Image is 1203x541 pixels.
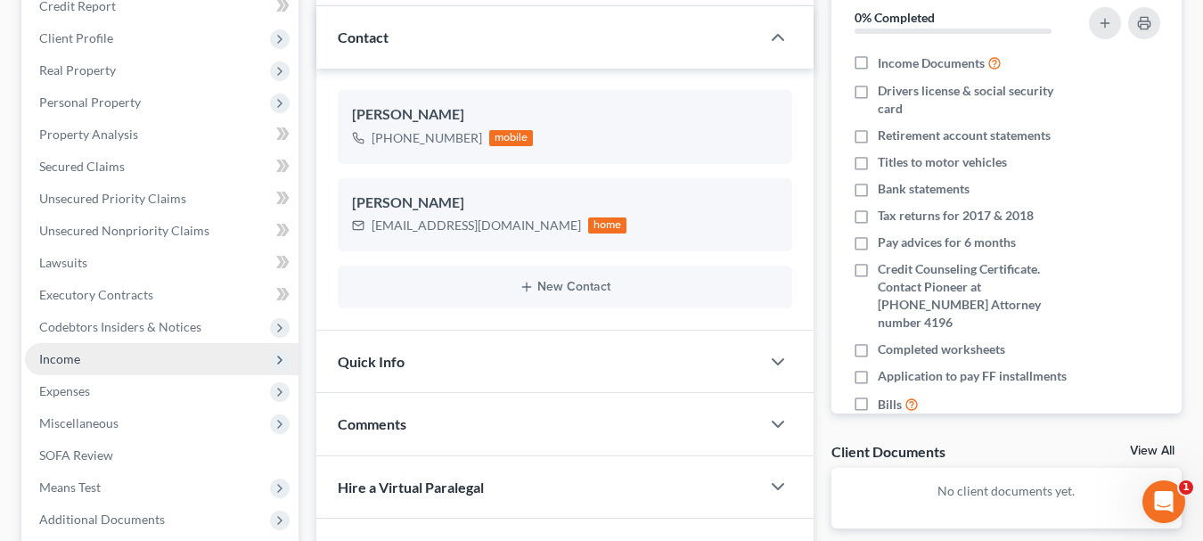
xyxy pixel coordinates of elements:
div: Client Documents [831,442,945,461]
span: Unsecured Nonpriority Claims [39,223,209,238]
span: Income [39,351,80,366]
span: Hire a Virtual Paralegal [338,479,484,496]
span: SOFA Review [39,447,113,463]
button: New Contact [352,280,778,294]
a: Executory Contracts [25,279,299,311]
span: Personal Property [39,94,141,110]
span: Quick Info [338,353,405,370]
div: home [588,217,627,234]
span: Client Profile [39,30,113,45]
a: Property Analysis [25,119,299,151]
span: Lawsuits [39,255,87,270]
span: Application to pay FF installments [878,367,1067,385]
a: Secured Claims [25,151,299,183]
span: Secured Claims [39,159,125,174]
span: Property Analysis [39,127,138,142]
span: Means Test [39,480,101,495]
span: Bank statements [878,180,970,198]
span: Expenses [39,383,90,398]
span: Bills [878,396,902,414]
span: Retirement account statements [878,127,1051,144]
span: Credit Counseling Certificate. Contact Pioneer at [PHONE_NUMBER] Attorney number 4196 [878,260,1079,332]
div: [PERSON_NAME] [352,193,778,214]
div: [PERSON_NAME] [352,104,778,126]
span: Contact [338,29,389,45]
span: Tax returns for 2017 & 2018 [878,207,1034,225]
div: [EMAIL_ADDRESS][DOMAIN_NAME] [372,217,581,234]
span: Executory Contracts [39,287,153,302]
a: View All [1130,445,1174,457]
span: Miscellaneous [39,415,119,430]
span: Comments [338,415,406,432]
span: Titles to motor vehicles [878,153,1007,171]
div: mobile [489,130,534,146]
a: SOFA Review [25,439,299,471]
span: Additional Documents [39,512,165,527]
a: Unsecured Priority Claims [25,183,299,215]
div: [PHONE_NUMBER] [372,129,482,147]
p: No client documents yet. [846,482,1167,500]
span: 1 [1179,480,1193,495]
span: Pay advices for 6 months [878,234,1016,251]
a: Unsecured Nonpriority Claims [25,215,299,247]
iframe: Intercom live chat [1142,480,1185,523]
a: Lawsuits [25,247,299,279]
span: Real Property [39,62,116,78]
span: Income Documents [878,54,985,72]
span: Unsecured Priority Claims [39,191,186,206]
span: Drivers license & social security card [878,82,1079,118]
strong: 0% Completed [855,10,935,25]
span: Completed worksheets [878,340,1005,358]
span: Codebtors Insiders & Notices [39,319,201,334]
